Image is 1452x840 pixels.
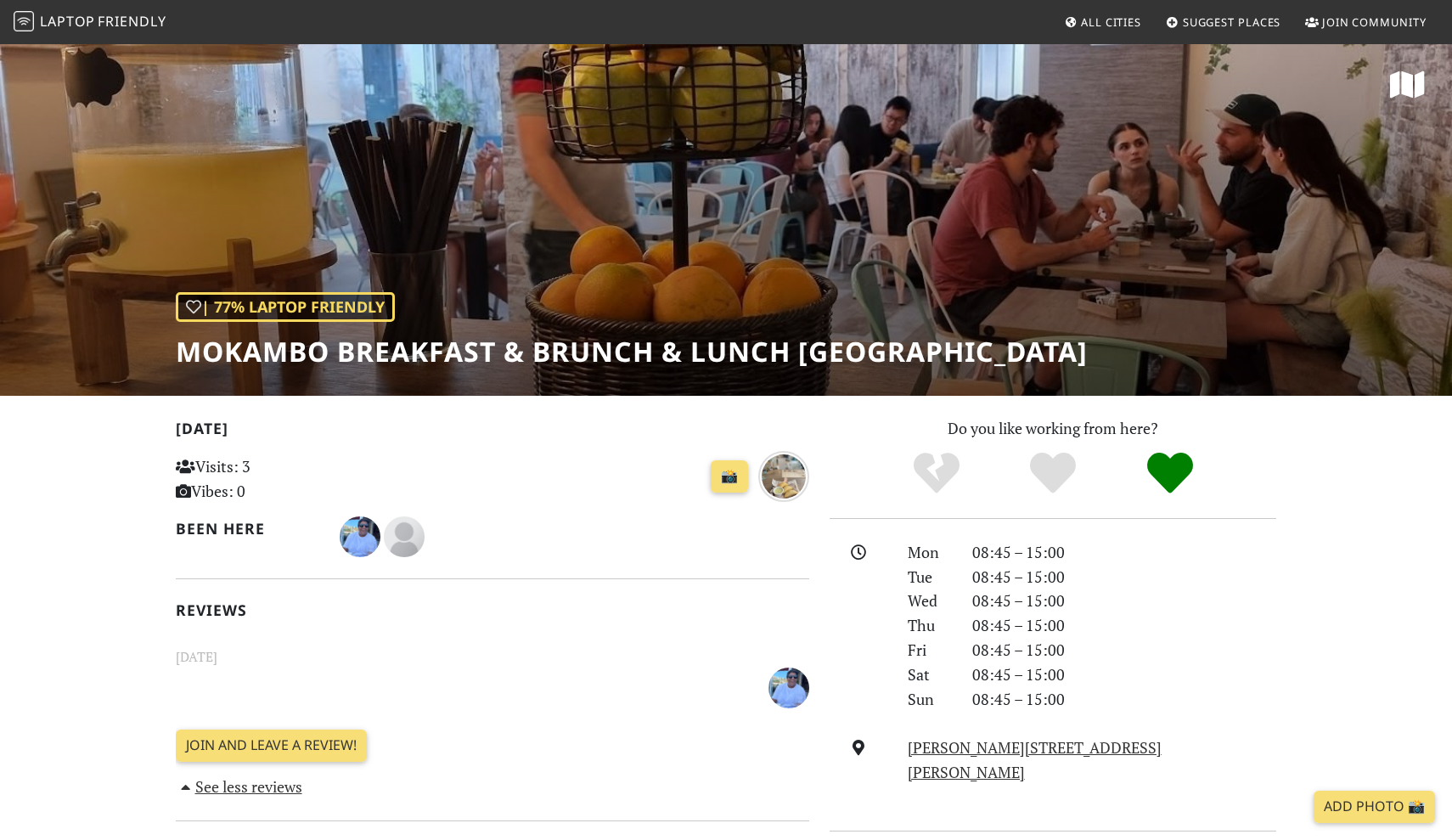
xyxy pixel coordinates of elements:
[830,416,1276,441] p: Do you like working from here?
[898,687,962,712] div: Sun
[962,662,1286,687] div: 08:45 – 15:00
[176,730,367,762] a: Join and leave a review!
[878,450,995,497] div: No
[1183,14,1281,30] span: Suggest Places
[768,668,809,708] img: 4850-dileeka.jpg
[384,525,425,545] span: Paulin Guth
[962,638,1286,662] div: 08:45 – 15:00
[1081,14,1141,30] span: All Cities
[176,454,374,504] p: Visits: 3 Vibes: 0
[176,420,809,444] h2: [DATE]
[711,460,748,493] a: 📸
[994,450,1112,497] div: Yes
[898,662,962,687] div: Sat
[962,613,1286,638] div: 08:45 – 15:00
[898,613,962,638] div: Thu
[176,520,319,538] h2: Been here
[898,565,962,589] div: Tue
[176,292,395,322] div: | 77% Laptop Friendly
[908,737,1162,782] a: [PERSON_NAME][STREET_ADDRESS][PERSON_NAME]
[384,516,425,557] img: blank-535327c66bd565773addf3077783bbfce4b00ec00e9fd257753287c682c7fa38.png
[898,589,962,613] div: Wed
[1159,7,1288,37] a: Suggest Places
[962,687,1286,712] div: 08:45 – 15:00
[898,638,962,662] div: Fri
[1314,791,1435,823] a: Add Photo 📸
[1112,450,1229,497] div: Definitely!
[176,776,302,797] a: See less reviews
[898,540,962,565] div: Mon
[176,601,809,619] h2: Reviews
[340,516,380,557] img: 4850-dileeka.jpg
[14,8,166,37] a: LaptopFriendly LaptopFriendly
[768,675,809,696] span: Dileeka
[962,540,1286,565] div: 08:45 – 15:00
[340,525,384,545] span: Dileeka
[14,11,34,31] img: LaptopFriendly
[758,451,809,502] img: over 1 year ago
[98,12,166,31] span: Friendly
[758,464,809,484] a: over 1 year ago
[962,565,1286,589] div: 08:45 – 15:00
[1057,7,1148,37] a: All Cities
[1298,7,1433,37] a: Join Community
[176,335,1088,368] h1: Mokambo Breakfast & Brunch & Lunch [GEOGRAPHIC_DATA]
[1322,14,1427,30] span: Join Community
[40,12,95,31] span: Laptop
[962,589,1286,613] div: 08:45 – 15:00
[166,646,819,668] small: [DATE]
